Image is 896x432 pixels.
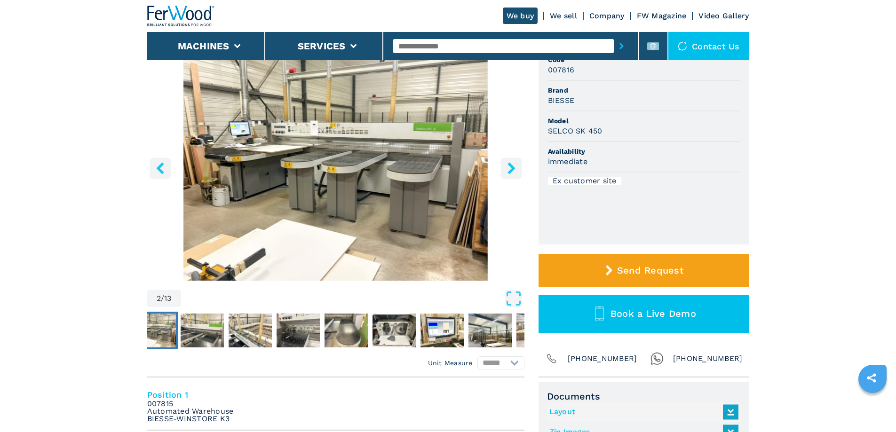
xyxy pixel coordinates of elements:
a: FW Magazine [637,11,687,20]
a: Video Gallery [698,11,749,20]
img: bfff203ee88949fd54ce829f9e10613e [229,314,272,347]
button: Services [298,40,346,52]
img: eec77226564af7f19145311e438a1652 [373,314,416,347]
span: Brand [548,86,740,95]
img: Contact us [678,41,687,51]
em: 007815 Automated Warehouse BIESSE-WINSTORE K3 [147,400,234,423]
a: Company [589,11,625,20]
button: Go to Slide 10 [515,312,562,349]
button: Open Fullscreen [183,290,522,307]
button: submit-button [614,35,629,57]
a: sharethis [860,366,883,390]
button: left-button [150,157,171,179]
button: Go to Slide 7 [371,312,418,349]
button: Go to Slide 5 [275,312,322,349]
img: 6beac7ca6137a1b16ae7dfbbfd0eedd5 [181,314,224,347]
img: a6684f6385acc014da90ee697bef1ce8 [325,314,368,347]
span: 13 [164,295,172,302]
img: Ferwood [147,6,215,26]
h3: 007816 [548,64,575,75]
span: Send Request [617,265,683,276]
h4: Position 1 [147,389,524,400]
div: Contact us [668,32,749,60]
button: Go to Slide 4 [227,312,274,349]
img: 201a48224f7c3cd3ba4f19132b1561ff [516,314,560,347]
h3: BIESSE [548,95,575,106]
button: right-button [501,157,522,179]
span: / [161,295,164,302]
iframe: Chat [856,390,889,425]
div: Ex customer site [548,177,621,185]
img: 5abb858ac52dd5bbfe11af80148ab091 [420,314,464,347]
span: [PHONE_NUMBER] [568,352,637,365]
img: 41da91894d9ee63ea6759fc7b783e5b2 [468,314,512,347]
em: Unit Measure [428,358,473,368]
span: [PHONE_NUMBER] [673,352,743,365]
span: Book a Live Demo [611,308,696,319]
div: Go to Slide 2 [147,53,524,281]
a: We sell [550,11,577,20]
li: Position 1 [147,382,524,431]
img: Phone [545,352,558,365]
img: 281763253e869f7df92183bfed9521d5 [277,314,320,347]
button: Send Request [539,254,749,287]
button: Go to Slide 2 [131,312,178,349]
button: Book a Live Demo [539,295,749,333]
button: Go to Slide 3 [179,312,226,349]
img: 17b14fc540ef6aa9b04360089a3d0d91 [133,314,176,347]
button: Go to Slide 9 [467,312,514,349]
nav: Thumbnail Navigation [131,312,508,349]
button: Go to Slide 6 [323,312,370,349]
h3: SELCO SK 450 [548,126,603,136]
a: We buy [503,8,538,24]
span: Availability [548,147,740,156]
span: Model [548,116,740,126]
h3: immediate [548,156,587,167]
span: 2 [157,295,161,302]
img: Whatsapp [650,352,664,365]
span: Documents [547,391,741,402]
a: Layout [549,404,734,420]
img: Cutting Lines BIESSE SELCO SK 450 [147,53,524,281]
button: Go to Slide 8 [419,312,466,349]
button: Machines [178,40,230,52]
